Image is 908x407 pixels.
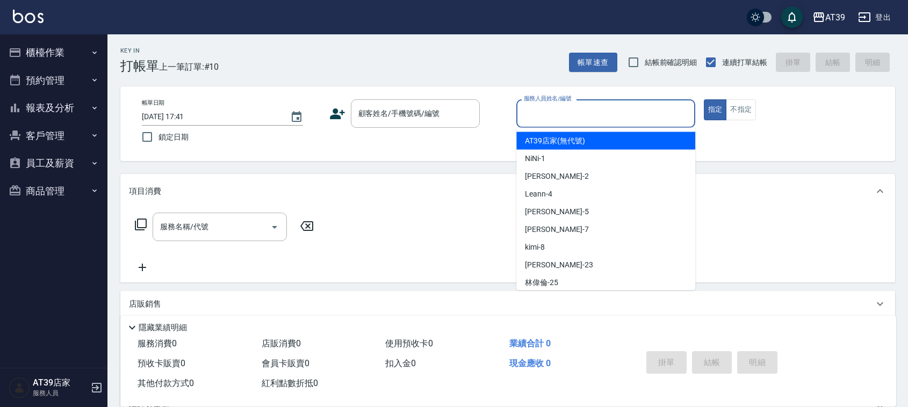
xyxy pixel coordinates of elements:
span: 預收卡販賣 0 [138,358,185,368]
p: 項目消費 [129,186,161,197]
span: 會員卡販賣 0 [262,358,309,368]
h2: Key In [120,47,159,54]
button: 帳單速查 [569,53,617,72]
p: 隱藏業績明細 [139,322,187,333]
span: 連續打單結帳 [722,57,767,68]
button: 指定 [704,99,727,120]
h5: AT39店家 [33,377,88,388]
label: 服務人員姓名/編號 [524,95,571,103]
span: 使用預收卡 0 [385,338,433,348]
button: 報表及分析 [4,94,103,122]
button: 登出 [854,8,895,27]
img: Logo [13,10,44,23]
span: NiNi -1 [525,153,545,164]
button: 預約管理 [4,67,103,95]
span: 其他付款方式 0 [138,378,194,388]
span: 紅利點數折抵 0 [262,378,318,388]
span: 上一筆訂單:#10 [159,60,219,74]
div: AT39 [825,11,845,24]
button: 客戶管理 [4,122,103,150]
span: 店販消費 0 [262,338,301,348]
h3: 打帳單 [120,59,159,74]
button: 櫃檯作業 [4,39,103,67]
button: Choose date, selected date is 2025-09-10 [284,104,309,130]
p: 服務人員 [33,388,88,398]
span: 鎖定日期 [158,132,189,143]
span: [PERSON_NAME] -2 [525,171,588,182]
span: 扣入金 0 [385,358,416,368]
div: 店販銷售 [120,291,895,317]
span: 業績合計 0 [509,338,551,348]
span: 結帳前確認明細 [645,57,697,68]
span: [PERSON_NAME] -5 [525,206,588,217]
button: 商品管理 [4,177,103,205]
div: 項目消費 [120,174,895,208]
p: 店販銷售 [129,299,161,310]
span: 服務消費 0 [138,338,177,348]
button: 不指定 [726,99,756,120]
span: [PERSON_NAME] -7 [525,224,588,235]
img: Person [9,377,30,398]
label: 帳單日期 [142,99,164,107]
span: AT39店家 (無代號) [525,135,585,147]
button: AT39 [808,6,849,28]
span: kimi -8 [525,242,545,253]
span: 林偉倫 -25 [525,277,558,288]
span: 現金應收 0 [509,358,551,368]
button: 員工及薪資 [4,149,103,177]
input: YYYY/MM/DD hh:mm [142,108,279,126]
button: save [781,6,803,28]
button: Open [266,219,283,236]
span: Leann -4 [525,188,552,200]
span: [PERSON_NAME] -23 [525,259,593,271]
